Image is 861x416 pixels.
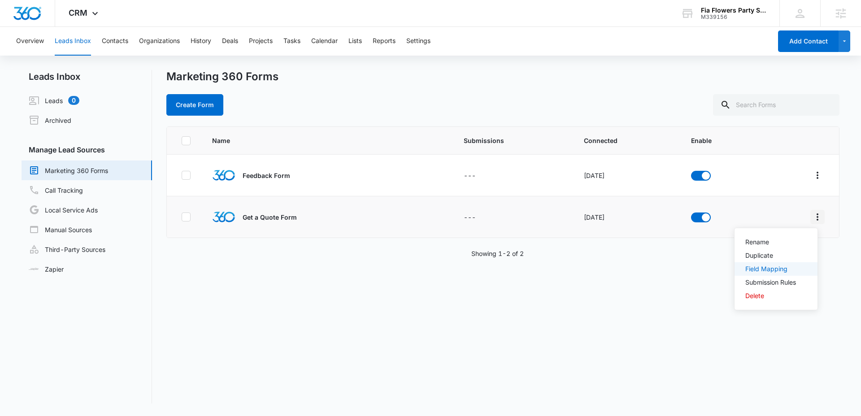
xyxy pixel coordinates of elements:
[810,168,825,182] button: Overflow Menu
[584,136,670,145] span: Connected
[735,276,818,289] button: Submission Rules
[348,27,362,56] button: Lists
[249,27,273,56] button: Projects
[222,27,238,56] button: Deals
[745,252,796,259] div: Duplicate
[691,136,752,145] span: Enable
[464,213,476,221] span: ---
[745,279,796,286] div: Submission Rules
[701,14,766,20] div: account id
[102,27,128,56] button: Contacts
[735,262,818,276] button: Field Mapping
[311,27,338,56] button: Calendar
[212,136,397,145] span: Name
[464,136,562,145] span: Submissions
[778,30,839,52] button: Add Contact
[29,264,64,274] a: Zapier
[243,212,297,222] p: Get a Quote Form
[29,115,71,126] a: Archived
[283,27,300,56] button: Tasks
[22,70,152,83] h2: Leads Inbox
[373,27,396,56] button: Reports
[16,27,44,56] button: Overview
[139,27,180,56] button: Organizations
[701,7,766,14] div: account name
[191,27,211,56] button: History
[29,244,105,255] a: Third-Party Sources
[471,249,524,258] p: Showing 1-2 of 2
[22,144,152,155] h3: Manage Lead Sources
[29,224,92,235] a: Manual Sources
[166,94,223,116] button: Create Form
[735,289,818,303] button: Delete
[166,70,278,83] h1: Marketing 360 Forms
[69,8,87,17] span: CRM
[406,27,430,56] button: Settings
[584,212,670,222] div: [DATE]
[584,171,670,180] div: [DATE]
[29,185,83,195] a: Call Tracking
[735,249,818,262] button: Duplicate
[735,235,818,249] button: Rename
[745,266,796,272] div: Field Mapping
[745,239,796,245] div: Rename
[55,27,91,56] button: Leads Inbox
[745,293,796,299] div: Delete
[29,165,108,176] a: Marketing 360 Forms
[464,172,476,179] span: ---
[713,94,839,116] input: Search Forms
[810,210,825,224] button: Overflow Menu
[243,171,290,180] p: Feedback Form
[29,95,79,106] a: Leads0
[29,204,98,215] a: Local Service Ads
